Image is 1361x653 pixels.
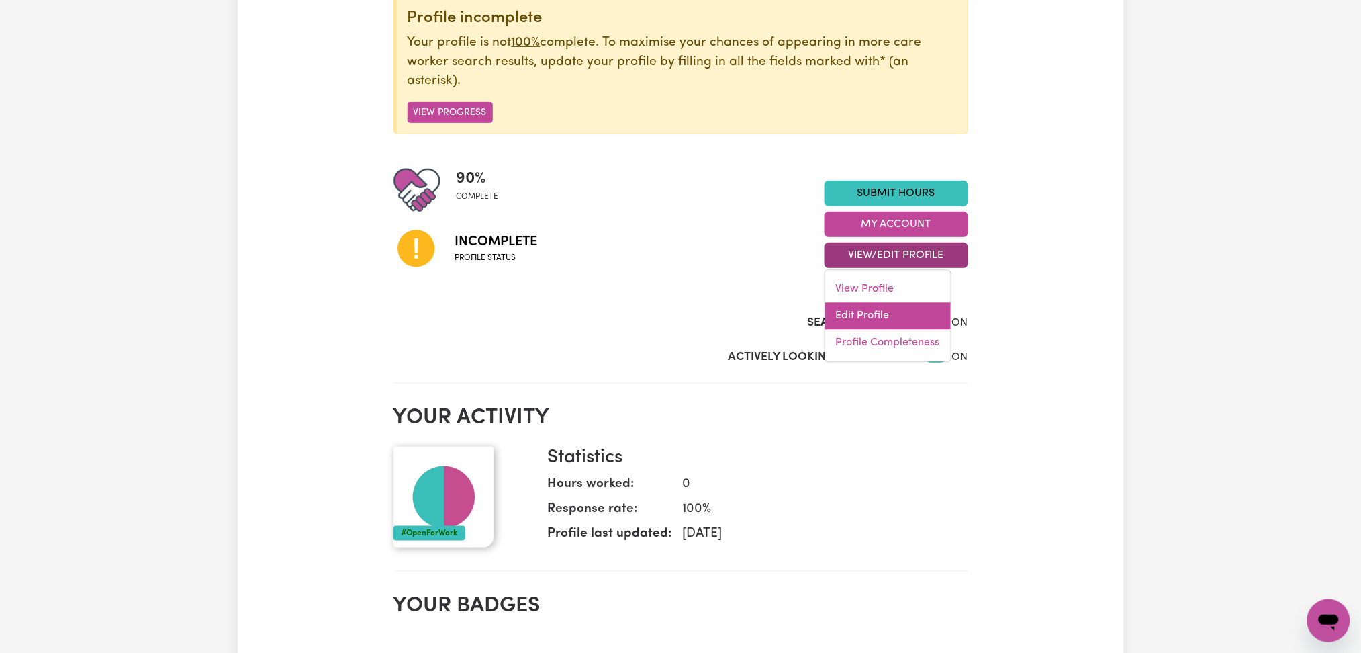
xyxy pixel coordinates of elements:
[457,167,510,214] div: Profile completeness: 90%
[512,36,541,49] u: 100%
[393,593,968,619] h2: Your badges
[548,500,672,525] dt: Response rate:
[393,405,968,431] h2: Your activity
[548,525,672,550] dt: Profile last updated:
[825,181,968,206] a: Submit Hours
[408,9,957,28] div: Profile incomplete
[457,191,499,203] span: complete
[729,349,909,366] label: Actively Looking for Clients
[952,318,968,329] span: ON
[393,447,494,548] img: Your profile picture
[808,314,909,332] label: Search Visibility
[825,276,951,303] a: View Profile
[1307,599,1350,642] iframe: Button to launch messaging window
[672,525,957,544] dd: [DATE]
[825,270,951,363] div: View/Edit Profile
[672,475,957,494] dd: 0
[672,500,957,519] dd: 100 %
[548,447,957,470] h3: Statistics
[393,526,465,541] div: #OpenForWork
[548,475,672,500] dt: Hours worked:
[825,212,968,237] button: My Account
[455,232,538,252] span: Incomplete
[952,352,968,363] span: ON
[408,102,493,123] button: View Progress
[825,243,968,268] button: View/Edit Profile
[457,167,499,191] span: 90 %
[455,252,538,264] span: Profile status
[825,330,951,357] a: Profile Completeness
[408,34,957,91] p: Your profile is not complete. To maximise your chances of appearing in more care worker search re...
[825,303,951,330] a: Edit Profile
